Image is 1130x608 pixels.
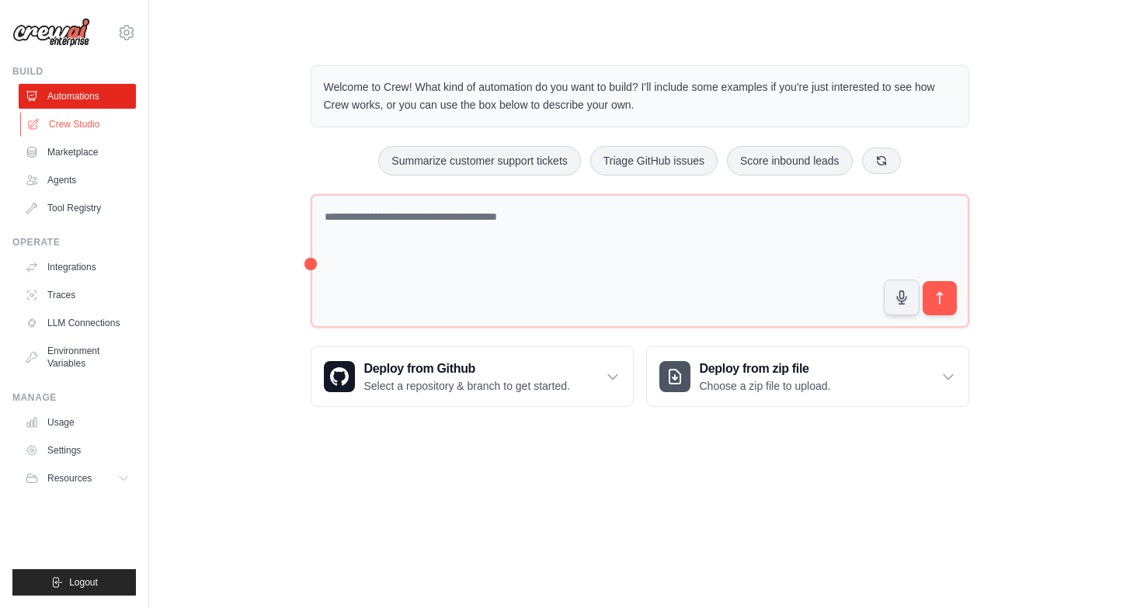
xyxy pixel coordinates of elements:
[19,140,136,165] a: Marketplace
[12,65,136,78] div: Build
[12,18,90,47] img: Logo
[590,146,718,175] button: Triage GitHub issues
[69,576,98,589] span: Logout
[19,283,136,307] a: Traces
[20,112,137,137] a: Crew Studio
[19,339,136,376] a: Environment Variables
[364,378,570,394] p: Select a repository & branch to get started.
[19,84,136,109] a: Automations
[19,466,136,491] button: Resources
[364,360,570,378] h3: Deploy from Github
[19,196,136,221] a: Tool Registry
[12,236,136,248] div: Operate
[19,168,136,193] a: Agents
[19,311,136,335] a: LLM Connections
[19,438,136,463] a: Settings
[700,378,831,394] p: Choose a zip file to upload.
[700,360,831,378] h3: Deploy from zip file
[727,146,853,175] button: Score inbound leads
[19,255,136,280] a: Integrations
[378,146,580,175] button: Summarize customer support tickets
[324,78,956,114] p: Welcome to Crew! What kind of automation do you want to build? I'll include some examples if you'...
[12,391,136,404] div: Manage
[19,410,136,435] a: Usage
[47,472,92,485] span: Resources
[12,569,136,596] button: Logout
